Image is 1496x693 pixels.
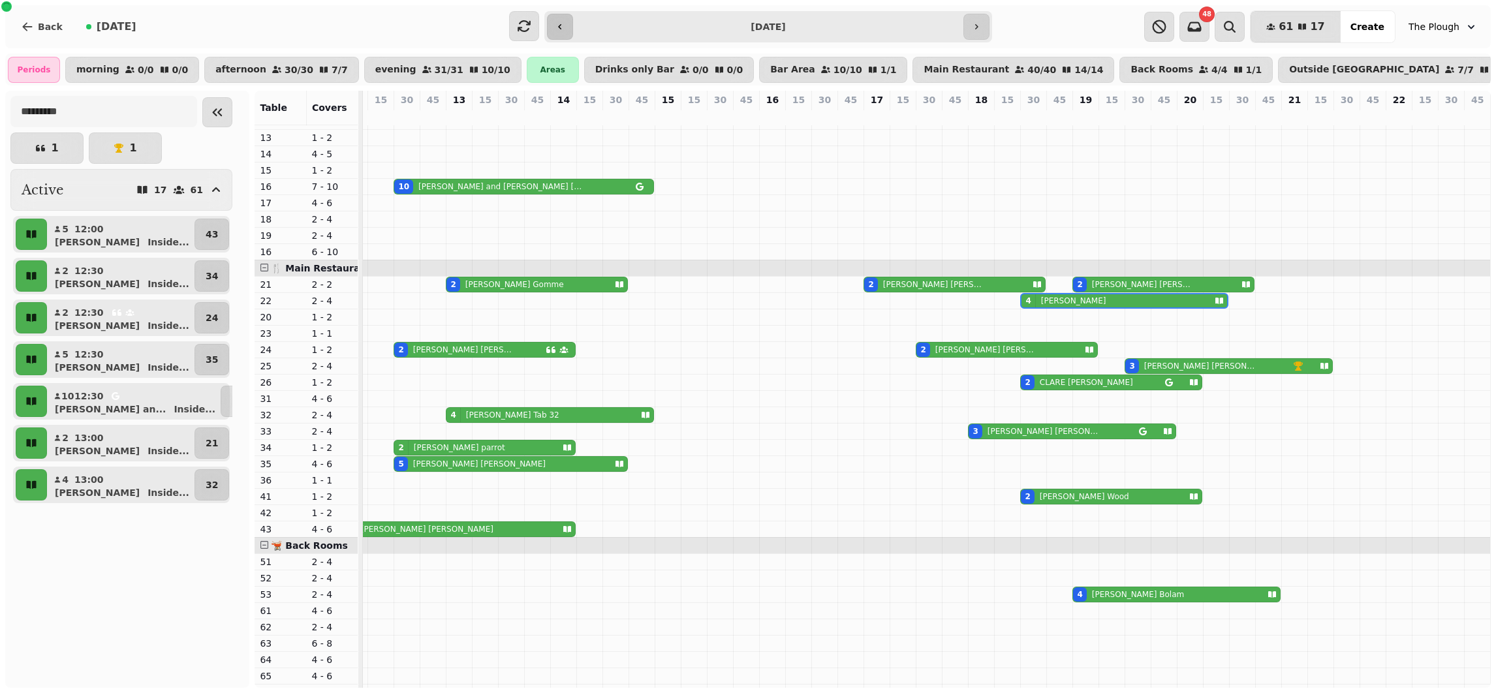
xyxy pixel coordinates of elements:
[311,621,352,634] p: 2 - 4
[311,311,352,324] p: 1 - 2
[311,229,352,242] p: 2 - 4
[897,109,908,122] p: 0
[1237,109,1247,122] p: 0
[311,588,352,601] p: 2 - 4
[311,213,352,226] p: 2 - 4
[260,360,301,373] p: 25
[311,474,352,487] p: 1 - 1
[1341,109,1352,122] p: 0
[1027,65,1056,74] p: 40 / 40
[636,109,647,122] p: 0
[1041,296,1106,306] p: [PERSON_NAME]
[1263,109,1273,122] p: 0
[398,345,403,355] div: 2
[610,93,622,106] p: 30
[1158,93,1170,106] p: 45
[311,408,352,422] p: 2 - 4
[311,343,352,356] p: 1 - 2
[1401,15,1486,38] button: The Plough
[65,57,199,83] button: morning0/00/0
[1025,491,1030,502] div: 2
[1077,279,1082,290] div: 2
[1315,93,1327,106] p: 15
[818,93,831,106] p: 30
[260,102,287,113] span: Table
[935,345,1036,355] p: [PERSON_NAME] [PERSON_NAME]
[880,65,897,74] p: 1 / 1
[428,109,438,122] p: 0
[260,474,301,487] p: 36
[1025,377,1030,388] div: 2
[1289,65,1439,75] p: Outside [GEOGRAPHIC_DATA]
[793,109,803,122] p: 0
[260,588,301,601] p: 53
[260,245,301,258] p: 16
[1446,109,1456,122] p: 0
[1130,65,1193,75] p: Back Rooms
[435,65,463,74] p: 31 / 31
[506,109,516,122] p: 0
[1054,109,1065,122] p: 0
[1341,93,1353,106] p: 30
[767,109,777,122] p: 0
[361,524,493,534] p: [PERSON_NAME] [PERSON_NAME]
[311,457,352,470] p: 4 - 6
[260,147,301,161] p: 14
[1236,93,1249,106] p: 30
[398,442,403,453] div: 2
[260,131,301,144] p: 13
[482,65,510,74] p: 10 / 10
[285,65,313,74] p: 30 / 30
[1367,109,1378,122] p: 0
[375,109,386,122] p: 0
[260,457,301,470] p: 35
[311,131,352,144] p: 1 - 2
[311,196,352,209] p: 4 - 6
[453,93,465,106] p: 13
[10,11,73,42] button: Back
[1144,361,1256,371] p: [PERSON_NAME] [PERSON_NAME]
[1053,93,1066,106] p: 45
[1340,11,1395,42] button: Create
[976,109,986,122] p: 3
[897,93,909,106] p: 15
[311,523,352,536] p: 4 - 6
[1310,22,1324,32] span: 17
[260,294,301,307] p: 22
[311,360,352,373] p: 2 - 4
[868,279,873,290] div: 2
[727,65,743,74] p: 0 / 0
[454,109,464,122] p: 6
[398,181,409,192] div: 10
[1289,109,1300,122] p: 0
[1210,93,1223,106] p: 15
[714,93,726,106] p: 30
[584,109,595,122] p: 0
[260,555,301,568] p: 51
[260,490,301,503] p: 41
[311,164,352,177] p: 1 - 2
[1132,93,1144,106] p: 30
[834,65,862,74] p: 10 / 10
[1473,109,1483,122] p: 0
[715,109,725,122] p: 0
[398,459,403,469] div: 5
[311,392,352,405] p: 4 - 6
[413,459,546,469] p: [PERSON_NAME] [PERSON_NAME]
[401,93,413,106] p: 30
[1471,93,1484,106] p: 45
[871,93,883,106] p: 17
[260,376,301,389] p: 26
[480,109,490,122] p: 0
[311,147,352,161] p: 4 - 5
[375,65,416,75] p: evening
[792,93,805,106] p: 15
[1262,93,1275,106] p: 45
[260,506,301,519] p: 42
[1159,109,1169,122] p: 0
[1027,93,1040,106] p: 30
[1350,22,1384,31] span: Create
[375,93,387,106] p: 15
[740,93,753,106] p: 45
[1202,11,1211,18] span: 48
